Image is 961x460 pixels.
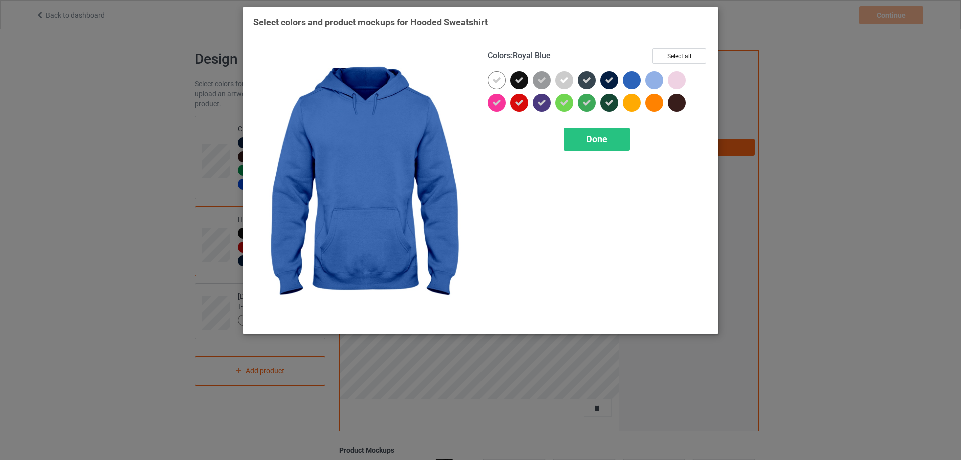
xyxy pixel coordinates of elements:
h4: : [488,51,551,61]
img: regular.jpg [253,48,473,323]
button: Select all [652,48,706,64]
span: Select colors and product mockups for Hooded Sweatshirt [253,17,488,27]
span: Royal Blue [513,51,551,60]
span: Colors [488,51,511,60]
span: Done [586,134,607,144]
